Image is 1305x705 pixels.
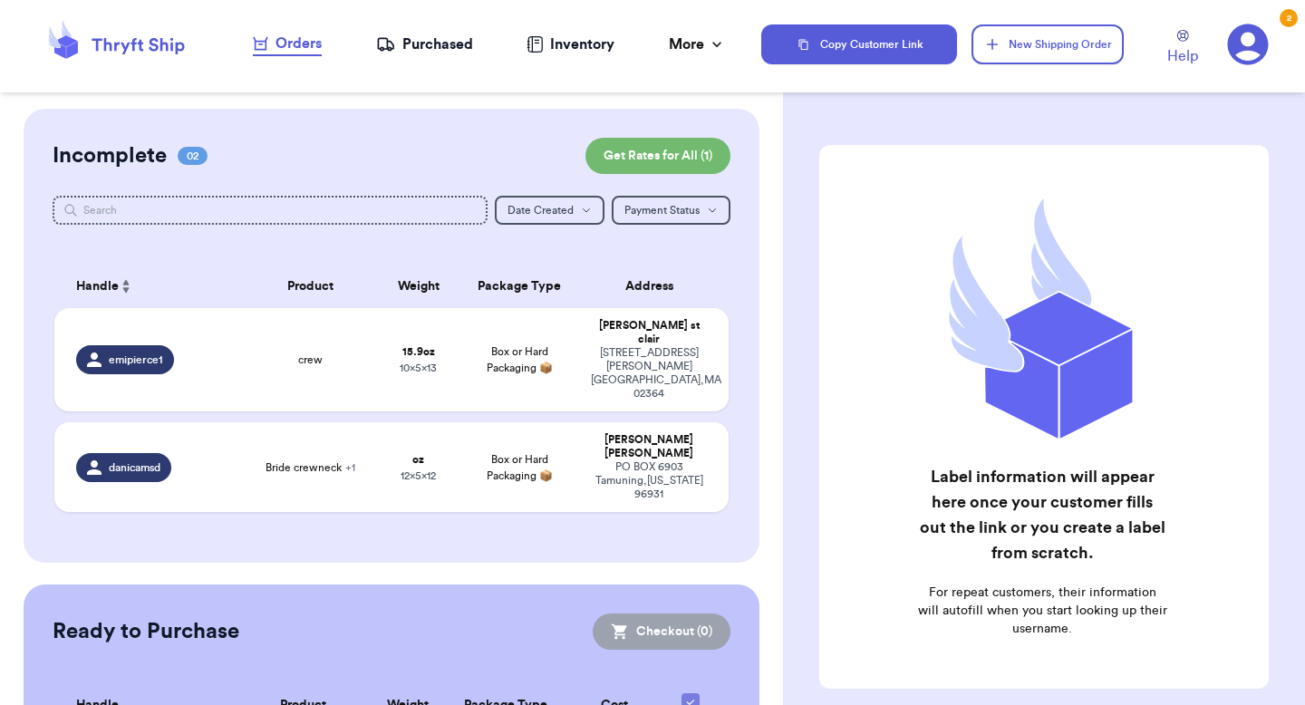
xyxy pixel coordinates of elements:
a: Inventory [527,34,614,55]
span: crew [298,352,323,367]
div: [PERSON_NAME] st clair [591,319,707,346]
th: Weight [378,265,459,308]
h2: Incomplete [53,141,167,170]
span: 10 x 5 x 13 [400,362,437,373]
h2: Label information will appear here once your customer fills out the link or you create a label fr... [917,464,1167,565]
span: Bride crewneck [266,460,355,475]
span: Box or Hard Packaging 📦 [487,346,553,373]
th: Package Type [459,265,580,308]
button: Get Rates for All (1) [585,138,730,174]
button: Copy Customer Link [761,24,957,64]
span: 12 x 5 x 12 [401,470,436,481]
span: 02 [178,147,208,165]
th: Product [243,265,378,308]
button: New Shipping Order [971,24,1124,64]
button: Payment Status [612,196,730,225]
p: For repeat customers, their information will autofill when you start looking up their username. [917,584,1167,638]
span: emipierce1 [109,352,163,367]
button: Date Created [495,196,604,225]
span: Payment Status [624,205,700,216]
div: [STREET_ADDRESS][PERSON_NAME] [GEOGRAPHIC_DATA] , MA 02364 [591,346,707,401]
div: 2 [1280,9,1298,27]
th: Address [580,265,729,308]
div: Orders [253,33,322,54]
span: Box or Hard Packaging 📦 [487,454,553,481]
a: Purchased [376,34,473,55]
h2: Ready to Purchase [53,617,239,646]
span: Handle [76,277,119,296]
div: [PERSON_NAME] [PERSON_NAME] [591,433,707,460]
button: Sort ascending [119,275,133,297]
strong: oz [412,454,424,465]
a: Orders [253,33,322,56]
input: Search [53,196,488,225]
a: 2 [1227,24,1269,65]
span: + 1 [345,462,355,473]
span: Help [1167,45,1198,67]
a: Help [1167,30,1198,67]
strong: 15.9 oz [402,346,435,357]
button: Checkout (0) [593,613,730,650]
span: Date Created [507,205,574,216]
div: PO BOX 6903 Tamuning , [US_STATE] 96931 [591,460,707,501]
span: danicamsd [109,460,160,475]
div: More [669,34,726,55]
